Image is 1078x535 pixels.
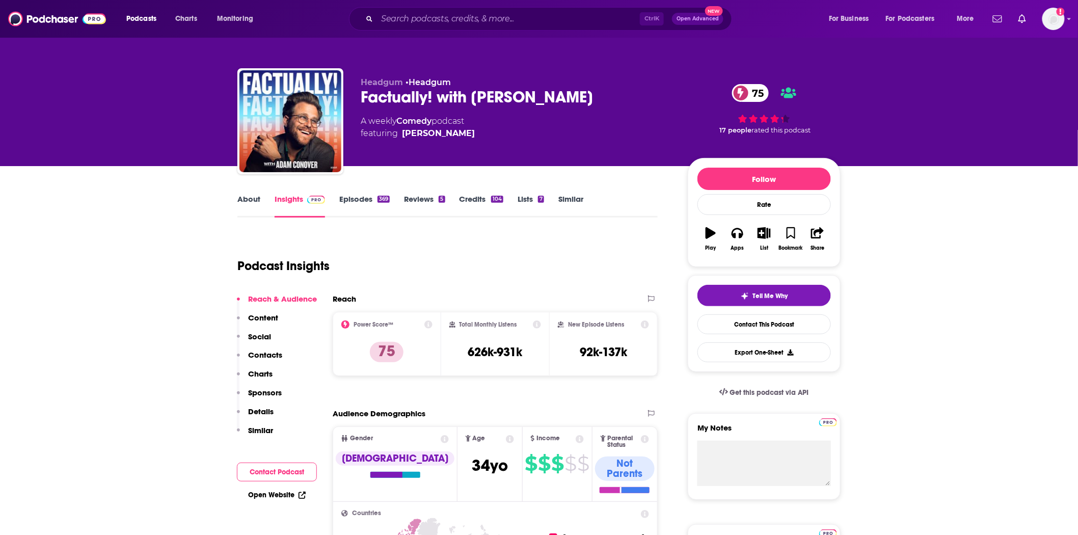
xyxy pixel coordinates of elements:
[237,407,274,425] button: Details
[1057,8,1065,16] svg: Add a profile image
[336,451,454,466] div: [DEMOGRAPHIC_DATA]
[819,417,837,426] a: Pro website
[339,194,390,218] a: Episodes369
[473,435,486,442] span: Age
[568,321,624,328] h2: New Episode Listens
[732,84,769,102] a: 75
[879,11,950,27] button: open menu
[237,425,273,444] button: Similar
[697,168,831,190] button: Follow
[711,380,817,405] a: Get this podcast via API
[404,194,445,218] a: Reviews5
[248,332,271,341] p: Social
[237,332,271,351] button: Social
[705,6,723,16] span: New
[472,456,508,475] span: 34 yo
[359,7,742,31] div: Search podcasts, credits, & more...
[217,12,253,26] span: Monitoring
[175,12,197,26] span: Charts
[536,435,560,442] span: Income
[753,292,788,300] span: Tell Me Why
[518,194,544,218] a: Lists7
[8,9,106,29] img: Podchaser - Follow, Share and Rate Podcasts
[361,77,403,87] span: Headgum
[525,456,537,472] span: $
[248,369,273,379] p: Charts
[352,510,381,517] span: Countries
[460,194,503,218] a: Credits104
[1042,8,1065,30] button: Show profile menu
[237,194,260,218] a: About
[552,456,564,472] span: $
[361,127,475,140] span: featuring
[580,344,627,360] h3: 92k-137k
[819,418,837,426] img: Podchaser Pro
[239,70,341,172] img: Factually! with Adam Conover
[697,423,831,441] label: My Notes
[169,11,203,27] a: Charts
[779,245,803,251] div: Bookmark
[350,435,373,442] span: Gender
[248,294,317,304] p: Reach & Audience
[396,116,432,126] a: Comedy
[811,245,824,251] div: Share
[829,12,869,26] span: For Business
[237,258,330,274] h1: Podcast Insights
[697,314,831,334] a: Contact This Podcast
[578,456,589,472] span: $
[237,369,273,388] button: Charts
[804,221,831,257] button: Share
[248,425,273,435] p: Similar
[275,194,325,218] a: InsightsPodchaser Pro
[595,457,655,481] div: Not Parents
[1014,10,1030,28] a: Show notifications dropdown
[237,313,278,332] button: Content
[370,342,403,362] p: 75
[248,491,306,499] a: Open Website
[377,11,640,27] input: Search podcasts, credits, & more...
[248,407,274,416] p: Details
[361,115,475,140] div: A weekly podcast
[777,221,804,257] button: Bookmark
[731,245,744,251] div: Apps
[468,344,522,360] h3: 626k-931k
[950,11,987,27] button: open menu
[822,11,882,27] button: open menu
[1042,8,1065,30] img: User Profile
[640,12,664,25] span: Ctrl K
[237,463,317,481] button: Contact Podcast
[724,221,750,257] button: Apps
[697,221,724,257] button: Play
[333,294,356,304] h2: Reach
[706,245,716,251] div: Play
[248,388,282,397] p: Sponsors
[989,10,1006,28] a: Show notifications dropdown
[248,350,282,360] p: Contacts
[760,245,768,251] div: List
[354,321,393,328] h2: Power Score™
[608,435,639,448] span: Parental Status
[558,194,583,218] a: Similar
[886,12,935,26] span: For Podcasters
[538,196,544,203] div: 7
[210,11,266,27] button: open menu
[491,196,503,203] div: 104
[688,77,841,141] div: 75 17 peoplerated this podcast
[751,221,777,257] button: List
[439,196,445,203] div: 5
[677,16,719,21] span: Open Advanced
[378,196,390,203] div: 369
[402,127,475,140] a: Adam Conover
[409,77,451,87] a: Headgum
[333,409,425,418] h2: Audience Demographics
[1042,8,1065,30] span: Logged in as hmill
[719,126,751,134] span: 17 people
[742,84,769,102] span: 75
[672,13,723,25] button: Open AdvancedNew
[126,12,156,26] span: Podcasts
[751,126,811,134] span: rated this podcast
[248,313,278,323] p: Content
[119,11,170,27] button: open menu
[697,342,831,362] button: Export One-Sheet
